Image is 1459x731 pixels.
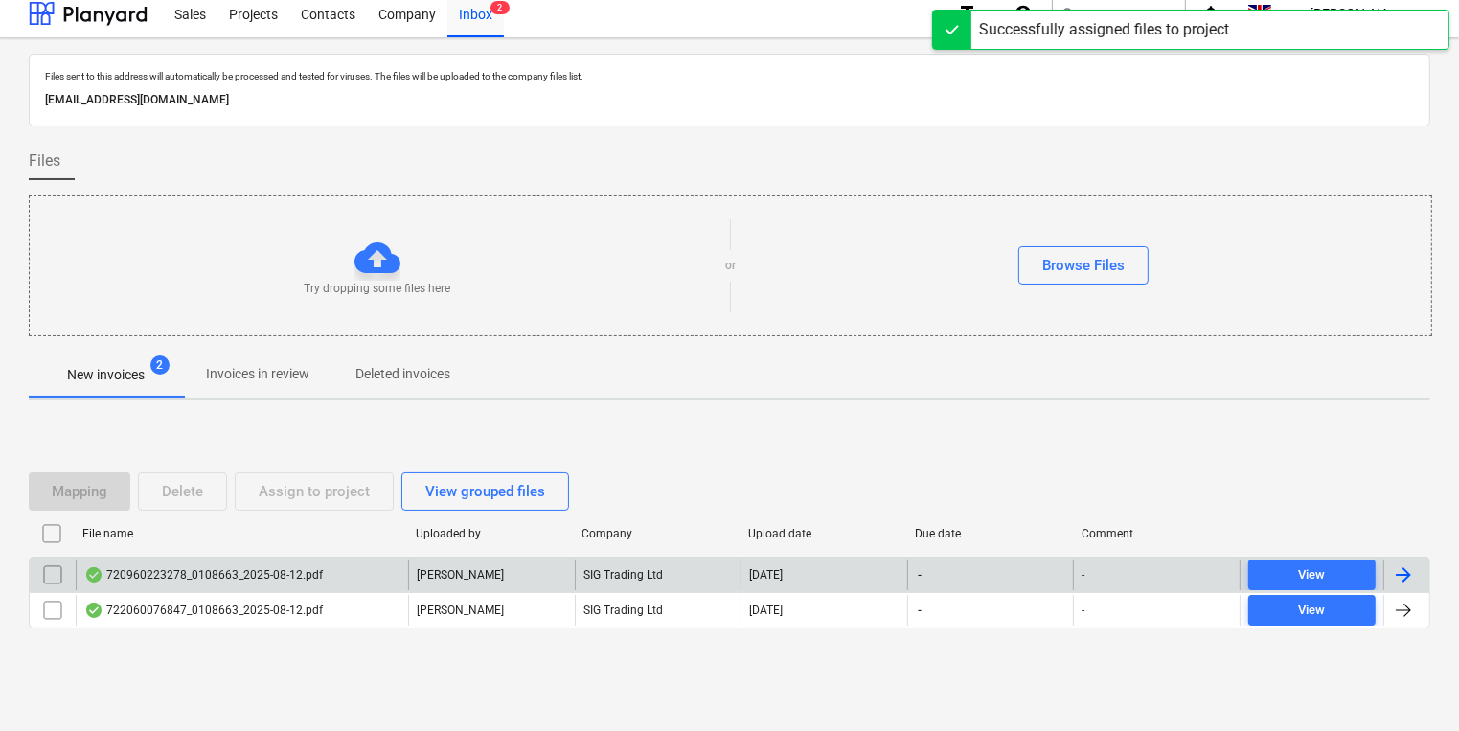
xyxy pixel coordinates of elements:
div: Try dropping some files hereorBrowse Files [29,195,1432,336]
div: File name [82,527,400,540]
div: Comment [1082,527,1233,540]
span: Files [29,149,60,172]
iframe: Chat Widget [1363,639,1459,731]
div: Upload date [748,527,900,540]
div: OCR finished [84,603,103,618]
button: View [1248,560,1376,590]
p: Deleted invoices [355,364,450,384]
span: 2 [490,1,510,14]
p: [EMAIL_ADDRESS][DOMAIN_NAME] [45,90,1414,110]
p: Try dropping some files here [305,281,451,297]
p: New invoices [67,365,145,385]
p: [PERSON_NAME] [417,603,504,619]
p: Invoices in review [206,364,309,384]
div: 720960223278_0108663_2025-08-12.pdf [84,567,323,583]
button: View [1248,595,1376,626]
span: - [916,567,923,583]
div: OCR finished [84,567,103,583]
div: Successfully assigned files to project [979,18,1229,41]
span: 2 [150,355,170,375]
div: - [1082,604,1084,617]
div: Company [582,527,734,540]
div: [DATE] [749,604,783,617]
div: Uploaded by [416,527,567,540]
div: Browse Files [1042,253,1125,278]
div: - [1082,568,1084,582]
div: View grouped files [425,479,545,504]
div: [DATE] [749,568,783,582]
p: or [725,258,736,274]
div: SIG Trading Ltd [575,595,741,626]
div: 722060076847_0108663_2025-08-12.pdf [84,603,323,618]
div: View [1299,600,1326,622]
button: View grouped files [401,472,569,511]
button: Browse Files [1018,246,1149,285]
p: Files sent to this address will automatically be processed and tested for viruses. The files will... [45,70,1414,82]
div: SIG Trading Ltd [575,560,741,590]
p: [PERSON_NAME] [417,567,504,583]
div: View [1299,564,1326,586]
div: Due date [915,527,1066,540]
span: - [916,603,923,619]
